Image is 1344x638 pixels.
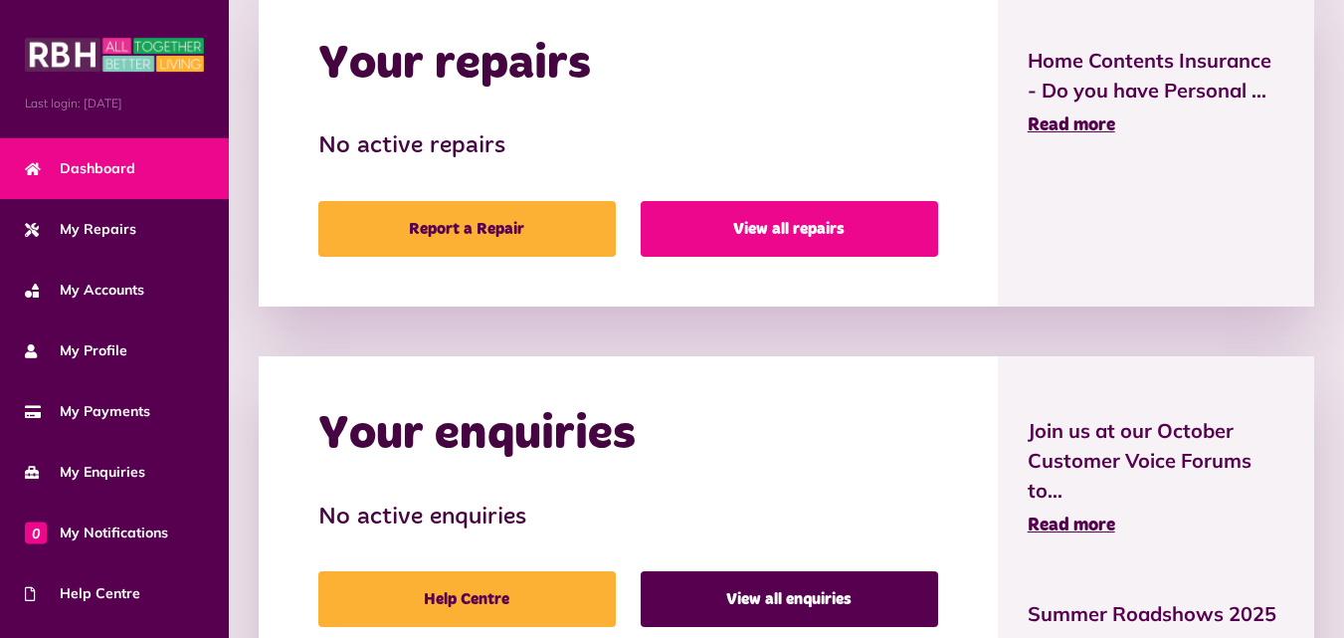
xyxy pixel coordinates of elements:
span: My Payments [25,401,150,422]
a: Help Centre [318,571,616,627]
span: My Notifications [25,523,168,543]
span: My Accounts [25,280,144,301]
h2: Your enquiries [318,406,636,464]
span: Home Contents Insurance - Do you have Personal ... [1028,46,1284,106]
a: Home Contents Insurance - Do you have Personal ... Read more [1028,46,1284,139]
h2: Your repairs [318,36,591,94]
span: 0 [25,522,47,543]
h3: No active repairs [318,132,938,161]
img: MyRBH [25,35,204,75]
span: Summer Roadshows 2025 [1028,599,1284,629]
a: View all enquiries [641,571,938,627]
span: Read more [1028,116,1115,134]
span: My Profile [25,340,127,361]
a: Join us at our October Customer Voice Forums to... Read more [1028,416,1284,539]
h3: No active enquiries [318,504,938,532]
span: Dashboard [25,158,135,179]
a: View all repairs [641,201,938,257]
a: Report a Repair [318,201,616,257]
span: Help Centre [25,583,140,604]
span: Join us at our October Customer Voice Forums to... [1028,416,1284,506]
span: My Repairs [25,219,136,240]
span: Last login: [DATE] [25,95,204,112]
span: Read more [1028,517,1115,534]
span: My Enquiries [25,462,145,483]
